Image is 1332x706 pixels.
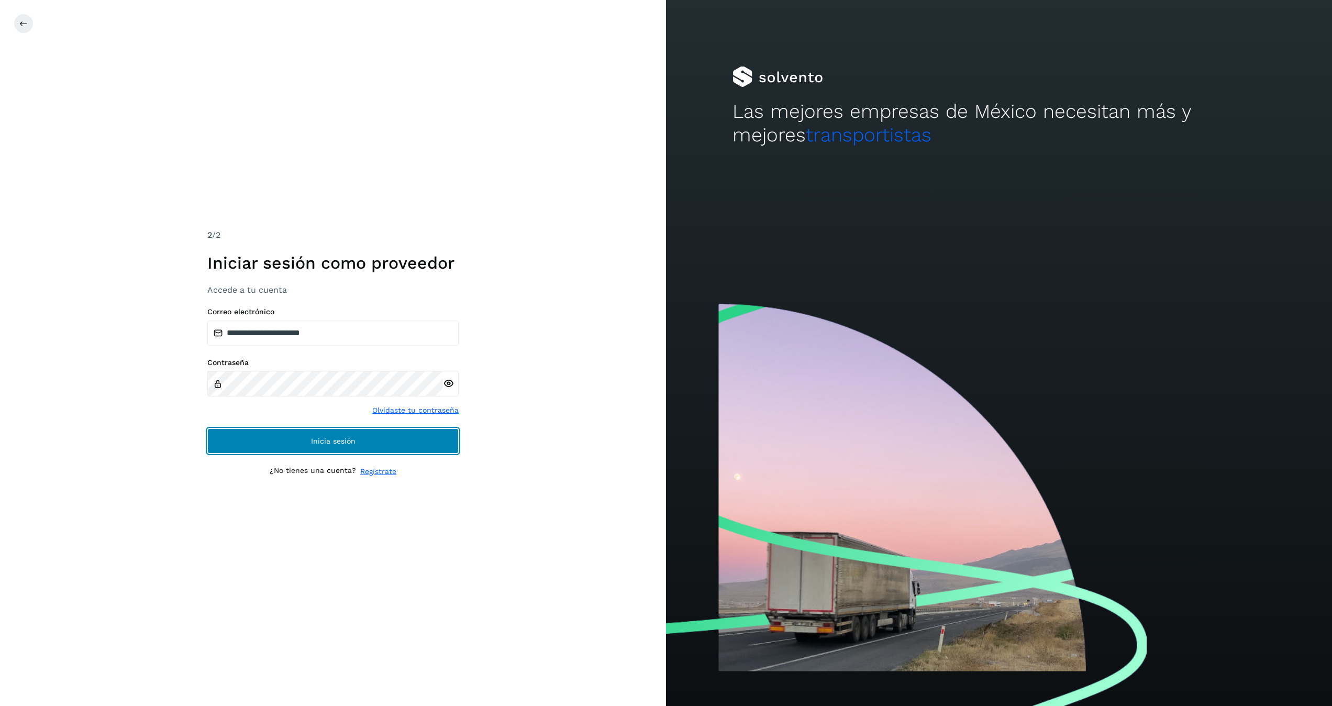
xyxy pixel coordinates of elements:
[270,466,356,477] p: ¿No tienes una cuenta?
[806,124,931,146] span: transportistas
[207,307,459,316] label: Correo electrónico
[207,230,212,240] span: 2
[207,428,459,454] button: Inicia sesión
[732,100,1266,147] h2: Las mejores empresas de México necesitan más y mejores
[311,437,356,445] span: Inicia sesión
[207,285,459,295] h3: Accede a tu cuenta
[360,466,396,477] a: Regístrate
[207,358,459,367] label: Contraseña
[207,253,459,273] h1: Iniciar sesión como proveedor
[372,405,459,416] a: Olvidaste tu contraseña
[207,229,459,241] div: /2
